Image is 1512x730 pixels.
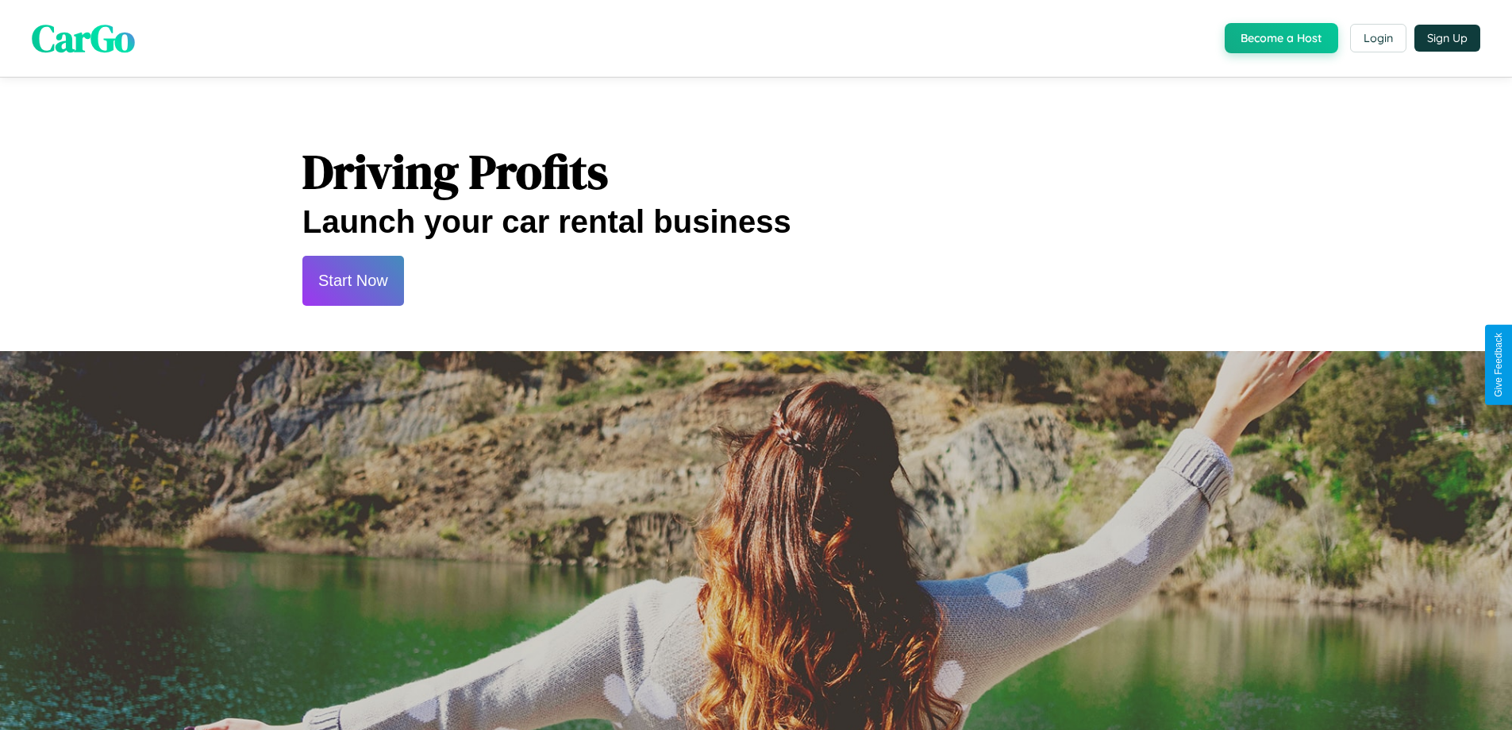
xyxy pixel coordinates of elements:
h1: Driving Profits [302,139,1210,204]
button: Login [1350,24,1406,52]
button: Sign Up [1414,25,1480,52]
h2: Launch your car rental business [302,204,1210,240]
span: CarGo [32,12,135,64]
button: Start Now [302,256,404,306]
div: Give Feedback [1493,333,1504,397]
button: Become a Host [1225,23,1338,53]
